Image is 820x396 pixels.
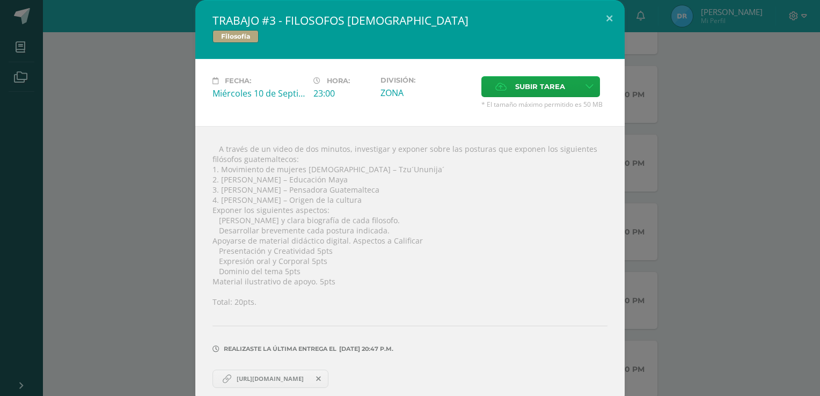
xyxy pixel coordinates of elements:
span: Hora: [327,77,350,85]
span: Realizaste la última entrega el [224,345,336,353]
div: ZONA [380,87,473,99]
label: División: [380,76,473,84]
span: * El tamaño máximo permitido es 50 MB [481,100,607,109]
span: Fecha: [225,77,251,85]
span: Remover entrega [310,373,328,385]
span: [DATE] 20:47 p.m. [336,349,393,349]
span: Filosofía [213,30,259,43]
h2: TRABAJO #3 - FILOSOFOS [DEMOGRAPHIC_DATA] [213,13,607,28]
span: Subir tarea [515,77,565,97]
a: [URL][DOMAIN_NAME] [213,370,328,388]
div: Miércoles 10 de Septiembre [213,87,305,99]
div: 23:00 [313,87,372,99]
span: [URL][DOMAIN_NAME] [231,375,309,383]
